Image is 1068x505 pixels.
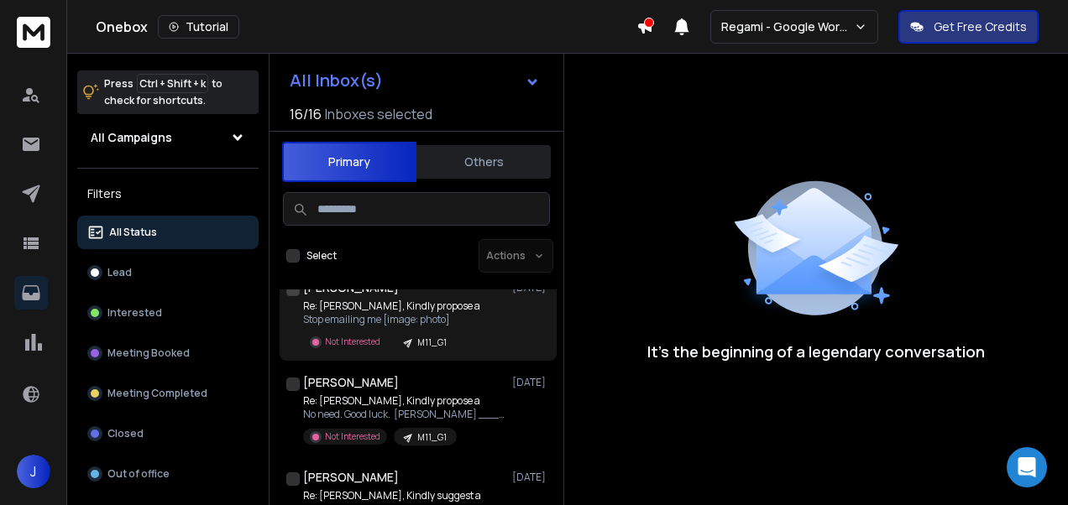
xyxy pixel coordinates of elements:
p: Get Free Credits [934,18,1027,35]
h1: All Inbox(s) [290,72,383,89]
button: J [17,455,50,488]
h1: All Campaigns [91,129,172,146]
button: Lead [77,256,259,289]
button: Get Free Credits [898,10,1039,44]
span: Ctrl + Shift + k [137,74,208,93]
p: Closed [107,427,144,440]
button: Closed [77,417,259,450]
p: Re: [PERSON_NAME], Kindly propose a [303,299,480,313]
p: M11_G1 [417,431,447,444]
div: Onebox [96,15,636,39]
button: Interested [77,296,259,330]
p: It’s the beginning of a legendary conversation [647,340,985,363]
button: Primary [282,142,416,182]
p: Regami - Google Workspace [721,18,854,35]
button: Out of office [77,457,259,491]
button: All Status [77,216,259,249]
h1: [PERSON_NAME] [303,374,399,391]
p: Stop emailing me [image: photo] [303,313,480,326]
button: Meeting Booked [77,336,259,370]
p: Re: [PERSON_NAME], Kindly propose a [303,394,505,408]
p: [DATE] [512,471,550,484]
span: 16 / 16 [290,104,322,124]
button: All Campaigns [77,121,259,154]
p: Meeting Completed [107,387,207,400]
p: Interested [107,306,162,320]
p: Not Interested [325,336,380,348]
p: Press to check for shortcuts. [104,75,222,109]
p: All Status [109,226,157,239]
button: Meeting Completed [77,377,259,410]
h3: Filters [77,182,259,206]
button: Tutorial [158,15,239,39]
p: Not Interested [325,430,380,443]
p: Lead [107,266,132,279]
p: Re: [PERSON_NAME], Kindly suggest a [303,489,481,502]
p: [DATE] [512,376,550,389]
p: No need. Good luck. [PERSON_NAME] _________________________ [PERSON_NAME], [303,408,505,421]
p: Out of office [107,467,170,481]
h3: Inboxes selected [325,104,432,124]
button: All Inbox(s) [276,64,553,97]
h1: [PERSON_NAME] [303,469,399,486]
p: Meeting Booked [107,346,190,360]
label: Select [306,249,337,263]
p: M11_G1 [417,336,447,349]
button: Others [416,143,551,180]
div: Open Intercom Messenger [1007,447,1047,487]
